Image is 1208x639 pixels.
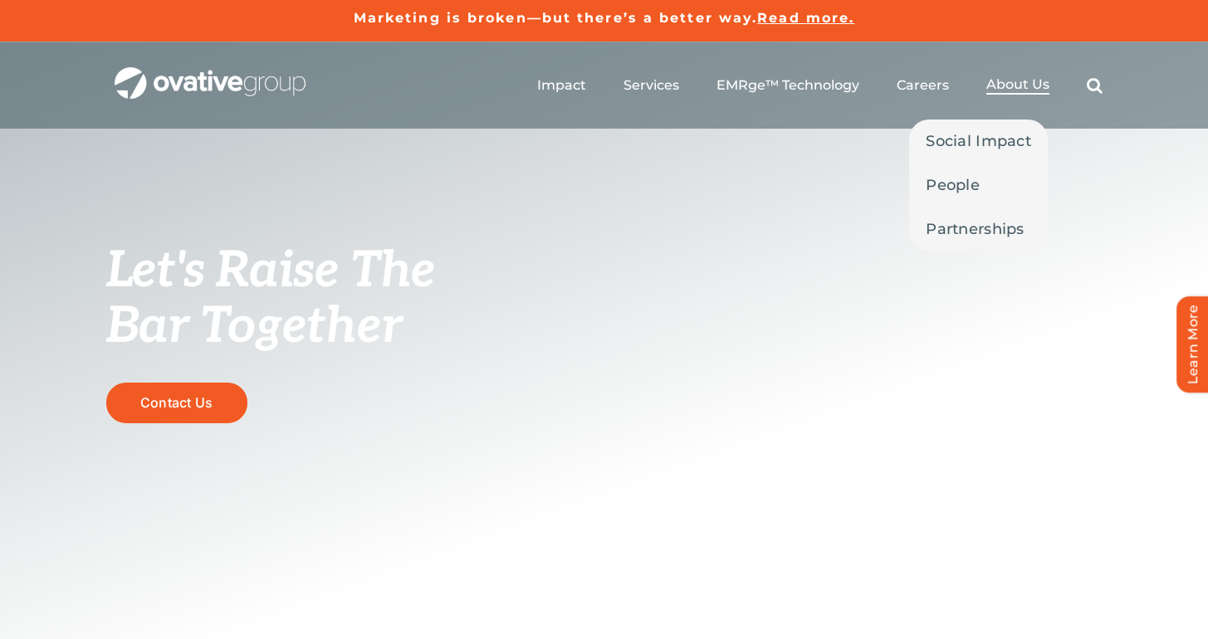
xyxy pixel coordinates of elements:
[926,129,1031,153] span: Social Impact
[909,120,1048,163] a: Social Impact
[106,241,436,301] span: Let's Raise The
[537,59,1103,112] nav: Menu
[909,163,1048,207] a: People
[926,217,1024,241] span: Partnerships
[624,77,679,94] a: Services
[986,76,1049,93] span: About Us
[537,77,586,94] a: Impact
[106,297,402,357] span: Bar Together
[115,66,306,81] a: OG_Full_horizontal_WHT
[757,10,854,26] a: Read more.
[897,77,949,94] a: Careers
[909,207,1048,251] a: Partnerships
[140,395,213,411] span: Contact Us
[986,76,1049,95] a: About Us
[106,383,247,423] a: Contact Us
[926,173,980,197] span: People
[1087,77,1103,94] a: Search
[716,77,859,94] a: EMRge™ Technology
[354,10,758,26] a: Marketing is broken—but there’s a better way.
